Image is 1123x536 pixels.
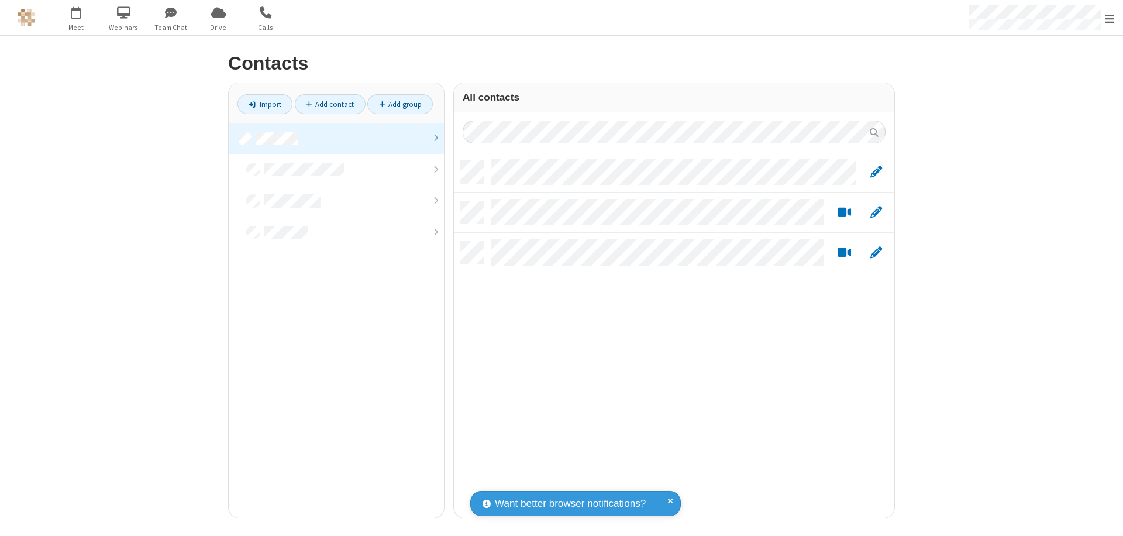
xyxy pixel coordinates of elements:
[228,53,895,74] h2: Contacts
[367,94,433,114] a: Add group
[864,165,887,180] button: Edit
[454,152,894,518] div: grid
[237,94,292,114] a: Import
[18,9,35,26] img: QA Selenium DO NOT DELETE OR CHANGE
[833,205,856,220] button: Start a video meeting
[197,22,240,33] span: Drive
[833,246,856,260] button: Start a video meeting
[295,94,366,114] a: Add contact
[102,22,146,33] span: Webinars
[149,22,193,33] span: Team Chat
[244,22,288,33] span: Calls
[495,496,646,511] span: Want better browser notifications?
[864,246,887,260] button: Edit
[463,92,886,103] h3: All contacts
[864,205,887,220] button: Edit
[54,22,98,33] span: Meet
